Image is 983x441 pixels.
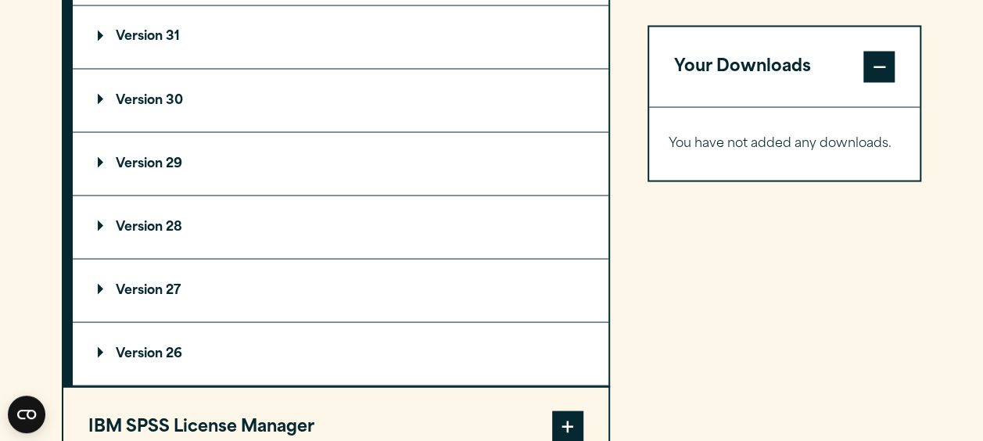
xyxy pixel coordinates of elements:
[649,27,920,106] button: Your Downloads
[98,220,182,233] p: Version 28
[73,69,608,131] summary: Version 30
[73,322,608,385] summary: Version 26
[98,157,182,170] p: Version 29
[98,284,181,296] p: Version 27
[73,5,608,385] div: IBM SPSS Statistics
[73,259,608,321] summary: Version 27
[98,347,182,360] p: Version 26
[8,396,45,433] button: Open CMP widget
[649,106,920,180] div: Your Downloads
[73,5,608,68] summary: Version 31
[669,132,901,155] p: You have not added any downloads.
[98,94,183,106] p: Version 30
[98,30,180,43] p: Version 31
[73,132,608,195] summary: Version 29
[73,195,608,258] summary: Version 28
